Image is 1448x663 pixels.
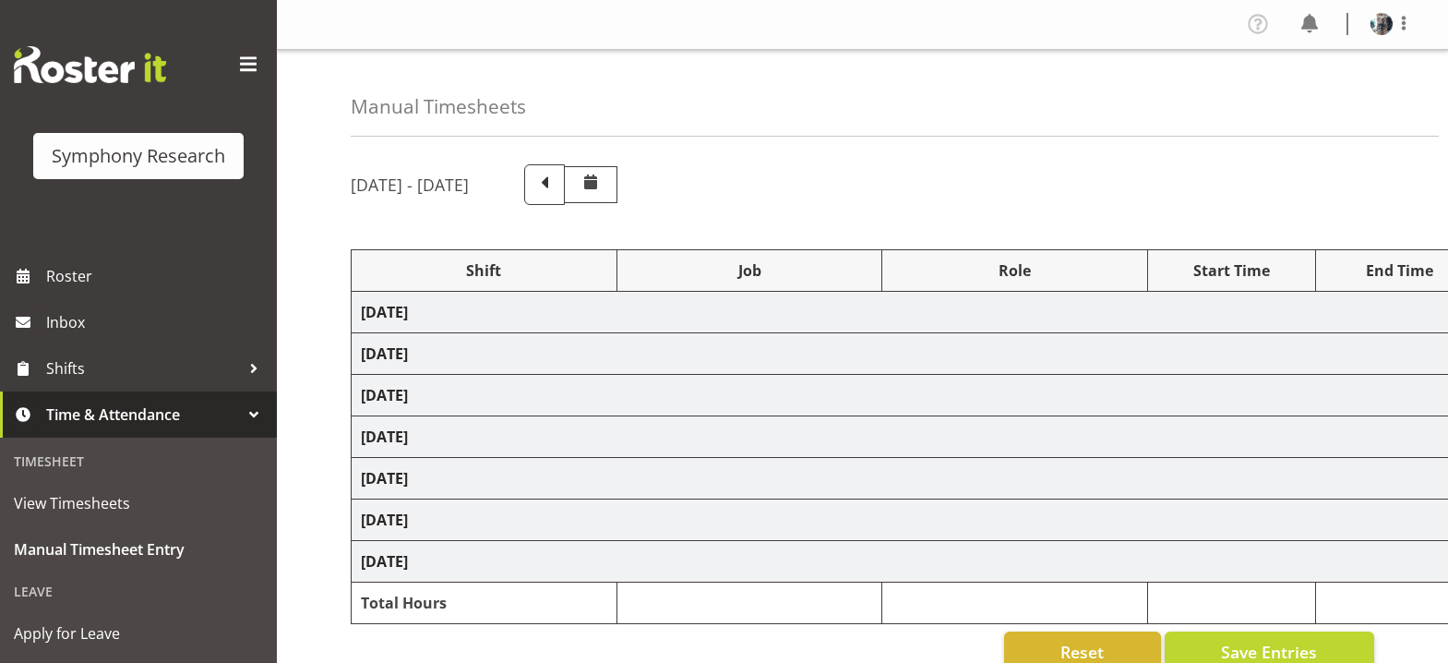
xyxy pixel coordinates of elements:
[52,142,225,170] div: Symphony Research
[14,536,263,563] span: Manual Timesheet Entry
[5,610,272,657] a: Apply for Leave
[361,259,607,282] div: Shift
[627,259,873,282] div: Job
[5,526,272,573] a: Manual Timesheet Entry
[5,480,272,526] a: View Timesheets
[1157,259,1306,282] div: Start Time
[892,259,1138,282] div: Role
[14,46,166,83] img: Rosterit website logo
[14,489,263,517] span: View Timesheets
[351,175,469,195] h5: [DATE] - [DATE]
[351,96,526,117] h4: Manual Timesheets
[46,401,240,428] span: Time & Attendance
[46,308,268,336] span: Inbox
[5,442,272,480] div: Timesheet
[352,583,617,624] td: Total Hours
[46,355,240,382] span: Shifts
[46,262,268,290] span: Roster
[14,620,263,647] span: Apply for Leave
[1370,13,1393,35] img: karen-rimmer509cc44dc399f68592e3a0628bc04820.png
[5,573,272,610] div: Leave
